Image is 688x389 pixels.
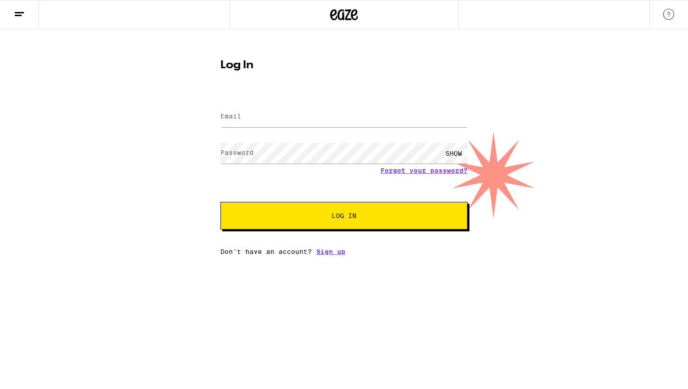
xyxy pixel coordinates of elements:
a: Sign up [316,248,345,255]
a: Forgot your password? [380,167,468,174]
span: Log In [332,212,356,219]
div: SHOW [440,143,468,164]
label: Email [220,112,241,120]
input: Email [220,106,468,127]
label: Password [220,149,254,156]
button: Log In [220,202,468,230]
h1: Log In [220,60,468,71]
div: Don't have an account? [220,248,468,255]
